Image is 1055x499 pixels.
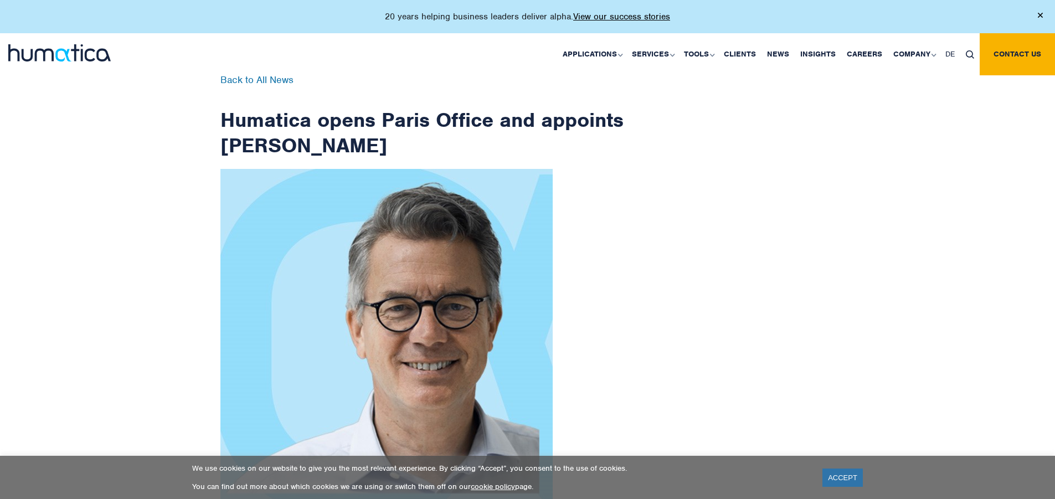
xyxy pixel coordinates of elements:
a: Contact us [980,33,1055,75]
a: View our success stories [573,11,670,22]
a: Applications [557,33,626,75]
a: News [761,33,795,75]
a: Services [626,33,678,75]
h1: Humatica opens Paris Office and appoints [PERSON_NAME] [220,75,625,158]
p: We use cookies on our website to give you the most relevant experience. By clicking “Accept”, you... [192,464,809,473]
a: DE [940,33,960,75]
a: cookie policy [471,482,515,491]
a: ACCEPT [822,469,863,487]
a: Careers [841,33,888,75]
a: Insights [795,33,841,75]
span: DE [945,49,955,59]
a: Back to All News [220,74,294,86]
a: Clients [718,33,761,75]
p: 20 years helping business leaders deliver alpha. [385,11,670,22]
p: You can find out more about which cookies we are using or switch them off on our page. [192,482,809,491]
a: Company [888,33,940,75]
img: logo [8,44,111,61]
img: search_icon [966,50,974,59]
a: Tools [678,33,718,75]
